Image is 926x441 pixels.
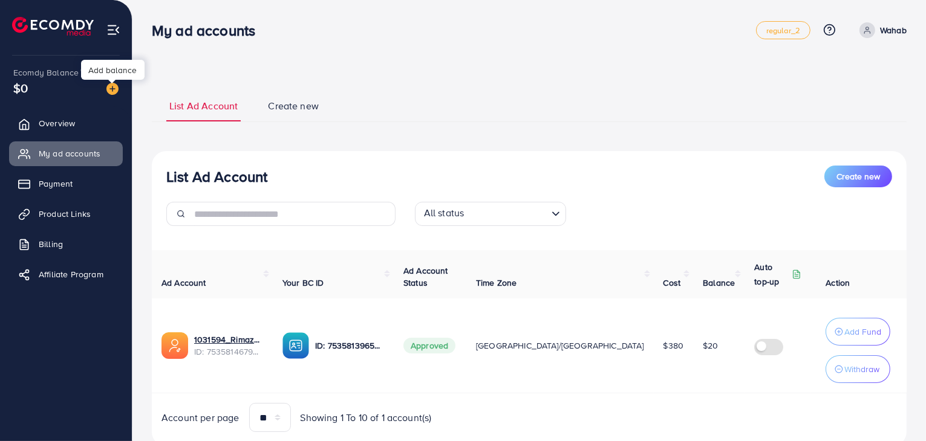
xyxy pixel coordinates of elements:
span: Cost [664,277,681,289]
a: Billing [9,232,123,256]
img: image [106,83,119,95]
span: Account per page [161,411,240,425]
span: ID: 7535814679353278480 [194,346,263,358]
a: Overview [9,111,123,135]
p: ID: 7535813965454180353 [315,338,384,353]
a: regular_2 [756,21,810,39]
span: Ad Account Status [403,265,448,289]
a: Affiliate Program [9,262,123,286]
button: Create new [824,166,892,187]
a: 1031594_Rimazah_1754568624722 [194,333,263,346]
a: Wahab [855,22,907,38]
span: regular_2 [766,27,800,34]
img: menu [106,23,120,37]
span: List Ad Account [169,99,238,113]
iframe: Chat [875,387,917,432]
a: My ad accounts [9,141,123,166]
span: Time Zone [476,277,517,289]
span: Balance [703,277,735,289]
p: Auto top-up [754,260,789,289]
span: $0 [11,78,30,99]
span: Overview [39,117,75,129]
span: Showing 1 To 10 of 1 account(s) [301,411,432,425]
img: ic-ads-acc.e4c84228.svg [161,332,188,359]
img: ic-ba-acc.ded83a64.svg [282,332,309,359]
span: Create new [268,99,319,113]
a: Payment [9,172,123,196]
span: $380 [664,340,684,352]
span: Action [826,277,850,289]
span: Create new [836,170,880,182]
button: Add Fund [826,318,890,346]
span: Billing [39,238,63,250]
span: Payment [39,178,73,190]
span: Your BC ID [282,277,324,289]
a: Product Links [9,202,123,226]
span: My ad accounts [39,147,100,159]
span: Approved [403,338,455,353]
div: Add balance [81,60,145,80]
span: Product Links [39,208,91,220]
span: Affiliate Program [39,268,103,280]
p: Wahab [880,23,907,37]
h3: My ad accounts [152,22,265,39]
div: Search for option [415,202,566,226]
span: Ecomdy Balance [13,66,79,79]
p: Withdraw [844,362,879,376]
span: Ad Account [161,277,206,289]
h3: List Ad Account [166,168,267,185]
span: $20 [703,340,718,352]
button: Withdraw [826,355,890,383]
span: All status [422,204,467,223]
input: Search for option [468,204,546,223]
p: Add Fund [844,324,881,339]
div: <span class='underline'>1031594_Rimazah_1754568624722</span></br>7535814679353278480 [194,333,263,358]
img: logo [12,17,94,36]
span: [GEOGRAPHIC_DATA]/[GEOGRAPHIC_DATA] [476,340,644,352]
